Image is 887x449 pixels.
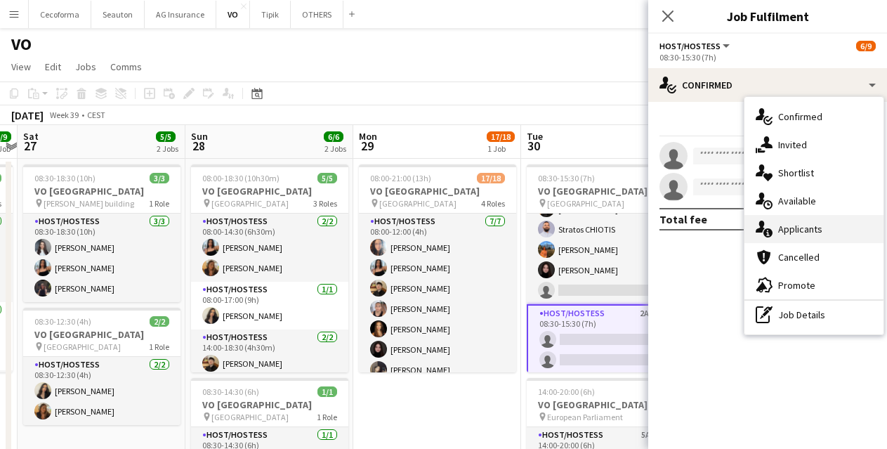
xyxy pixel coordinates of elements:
h3: VO [GEOGRAPHIC_DATA] [23,185,180,197]
span: Mon [359,130,377,143]
span: 5/5 [317,173,337,183]
span: 1/1 [317,386,337,397]
span: 17/18 [487,131,515,142]
span: Week 39 [46,110,81,120]
span: 29 [357,138,377,154]
span: 30 [525,138,543,154]
span: View [11,60,31,73]
a: Jobs [70,58,102,76]
app-card-role: Host/Hostess2A0/208:30-15:30 (7h) [527,304,684,375]
span: 1 Role [317,412,337,422]
button: Cecoforma [29,1,91,28]
span: Invited [778,138,807,151]
div: 2 Jobs [324,143,346,154]
div: Confirmed [648,68,887,102]
span: 6/9 [856,41,876,51]
a: Edit [39,58,67,76]
span: Cancelled [778,251,820,263]
span: 27 [21,138,39,154]
h3: Job Fulfilment [648,7,887,25]
app-card-role: Host/Hostess7/708:00-12:00 (4h)[PERSON_NAME][PERSON_NAME][PERSON_NAME][PERSON_NAME][PERSON_NAME][... [359,214,516,384]
app-job-card: 08:00-21:00 (13h)17/18VO [GEOGRAPHIC_DATA] [GEOGRAPHIC_DATA]4 RolesHost/Hostess7/708:00-12:00 (4h... [359,164,516,372]
button: Seauton [91,1,145,28]
span: 4 Roles [481,198,505,209]
app-job-card: 08:30-15:30 (7h)6/9VO [GEOGRAPHIC_DATA] [GEOGRAPHIC_DATA]2 Roles[PERSON_NAME][PERSON_NAME][PERSON... [527,164,684,372]
span: Host/Hostess [659,41,721,51]
span: 6/6 [324,131,343,142]
span: Sat [23,130,39,143]
app-job-card: 08:30-12:30 (4h)2/2VO [GEOGRAPHIC_DATA] [GEOGRAPHIC_DATA]1 RoleHost/Hostess2/208:30-12:30 (4h)[PE... [23,308,180,425]
app-card-role: Host/Hostess3/308:30-18:30 (10h)[PERSON_NAME][PERSON_NAME][PERSON_NAME] [23,214,180,302]
span: Confirmed [778,110,822,123]
a: View [6,58,37,76]
h3: VO [GEOGRAPHIC_DATA] [191,185,348,197]
div: 1 Job [487,143,514,154]
div: 2 Jobs [157,143,178,154]
span: 08:30-18:30 (10h) [34,173,96,183]
div: [DATE] [11,108,44,122]
h1: VO [11,34,32,55]
app-job-card: 08:30-18:30 (10h)3/3VO [GEOGRAPHIC_DATA] [PERSON_NAME] building1 RoleHost/Hostess3/308:30-18:30 (... [23,164,180,302]
span: European Parliament [547,412,623,422]
button: VO [216,1,250,28]
h3: VO [GEOGRAPHIC_DATA] [191,398,348,411]
span: [GEOGRAPHIC_DATA] [211,412,289,422]
app-card-role: Host/Hostess2/208:00-14:30 (6h30m)[PERSON_NAME][PERSON_NAME] [191,214,348,282]
span: 08:30-14:30 (6h) [202,386,259,397]
span: 5/5 [156,131,176,142]
button: OTHERS [291,1,343,28]
span: 3/3 [150,173,169,183]
span: 08:00-21:00 (13h) [370,173,431,183]
span: 1 Role [149,198,169,209]
span: [GEOGRAPHIC_DATA] [211,198,289,209]
span: 28 [189,138,208,154]
div: 08:30-15:30 (7h) [659,52,876,63]
span: Promote [778,279,815,292]
span: Available [778,195,816,207]
span: 08:00-18:30 (10h30m) [202,173,280,183]
span: 08:30-12:30 (4h) [34,316,91,327]
span: Tue [527,130,543,143]
button: Tipik [250,1,291,28]
span: 2/2 [150,316,169,327]
span: 1 Role [149,341,169,352]
span: [GEOGRAPHIC_DATA] [547,198,624,209]
span: Sun [191,130,208,143]
h3: VO [GEOGRAPHIC_DATA] [23,328,180,341]
span: Shortlist [778,167,814,179]
span: Applicants [778,223,822,235]
app-card-role: Host/Hostess2/214:00-18:30 (4h30m)[PERSON_NAME] [191,330,348,398]
h3: VO [GEOGRAPHIC_DATA] [359,185,516,197]
span: Edit [45,60,61,73]
app-card-role: Host/Hostess2/208:30-12:30 (4h)[PERSON_NAME][PERSON_NAME] [23,357,180,425]
a: Comms [105,58,147,76]
button: Host/Hostess [659,41,732,51]
span: [PERSON_NAME] building [44,198,134,209]
h3: VO [GEOGRAPHIC_DATA] [527,185,684,197]
span: 3 Roles [313,198,337,209]
app-job-card: 08:00-18:30 (10h30m)5/5VO [GEOGRAPHIC_DATA] [GEOGRAPHIC_DATA]3 RolesHost/Hostess2/208:00-14:30 (6... [191,164,348,372]
span: [GEOGRAPHIC_DATA] [44,341,121,352]
h3: VO [GEOGRAPHIC_DATA] [527,398,684,411]
button: AG Insurance [145,1,216,28]
app-card-role: [PERSON_NAME][PERSON_NAME][PERSON_NAME]Stratos CHIOTIS[PERSON_NAME][PERSON_NAME] [527,134,684,304]
div: Job Details [744,301,883,329]
div: CEST [87,110,105,120]
span: Jobs [75,60,96,73]
span: 14:00-20:00 (6h) [538,386,595,397]
span: [GEOGRAPHIC_DATA] [379,198,456,209]
span: 17/18 [477,173,505,183]
span: Comms [110,60,142,73]
app-card-role: Host/Hostess1/108:00-17:00 (9h)[PERSON_NAME] [191,282,348,330]
div: Total fee [659,212,707,226]
span: 08:30-15:30 (7h) [538,173,595,183]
